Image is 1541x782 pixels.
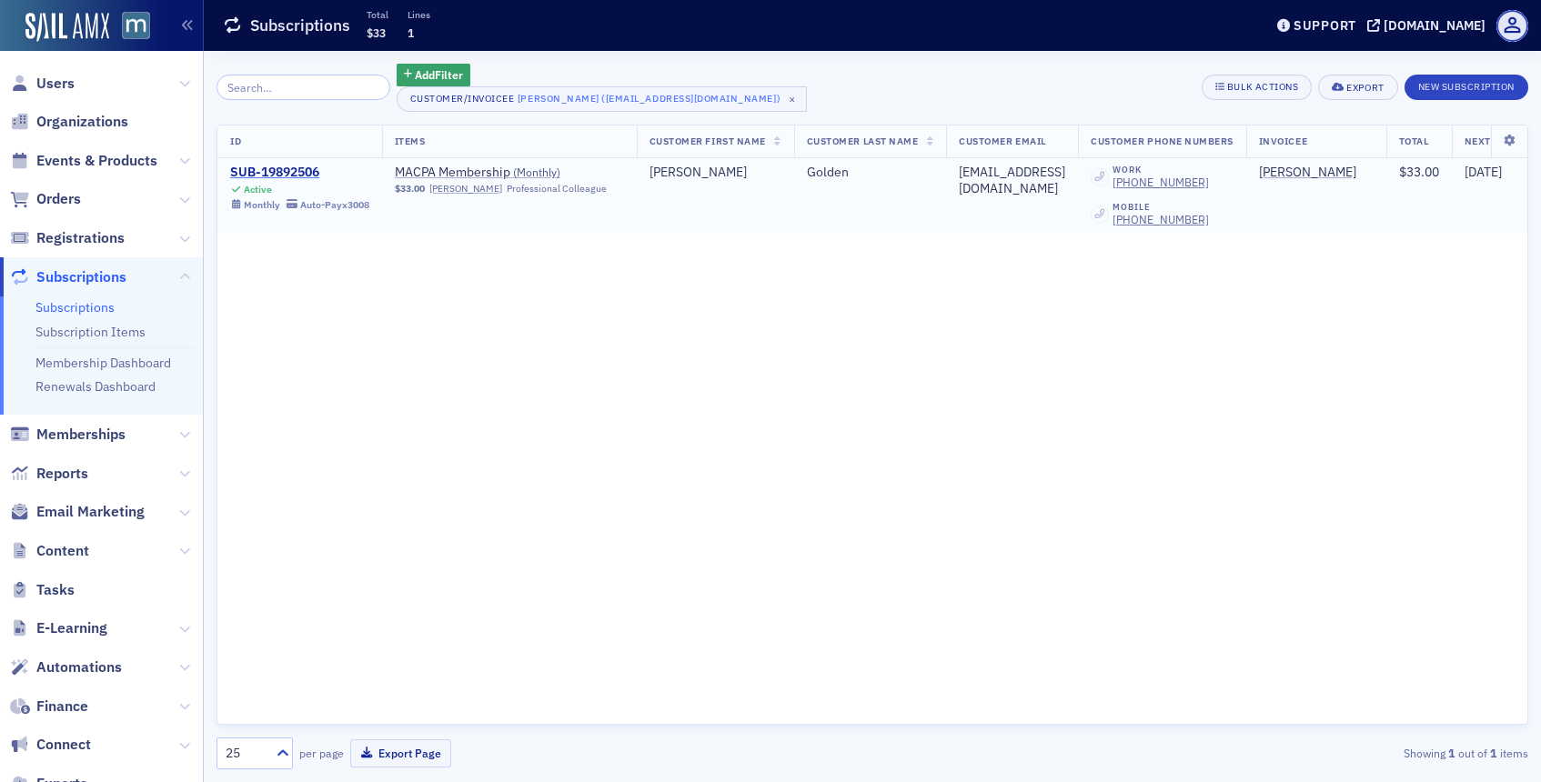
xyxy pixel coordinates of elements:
div: Customer/Invoicee [410,93,515,105]
label: per page [299,745,344,761]
p: Total [367,8,388,21]
span: James Golden [1259,165,1374,181]
a: Reports [10,464,88,484]
img: Profile image for Luke [229,29,266,65]
p: How can we help? [36,160,327,191]
button: Messages [121,567,242,640]
div: work [1113,165,1209,175]
span: Automations [36,657,122,677]
button: Customer/Invoicee[PERSON_NAME] ([EMAIL_ADDRESS][DOMAIN_NAME])× [397,86,808,112]
strong: 1 [1445,745,1458,761]
img: Profile image for Aidan [264,29,300,65]
div: Profile image for AidanGotcha good man, I appreciate the info! Enjoy the weekend and be safe. I'l... [19,241,345,308]
a: Subscription Items [35,324,146,340]
a: Subscriptions [10,267,126,287]
span: Items [395,135,426,147]
a: Users [10,74,75,94]
span: Add Filter [415,66,463,83]
span: $33 [367,25,386,40]
a: Connect [10,735,91,755]
a: New Subscription [1405,77,1528,94]
div: Send us a messageWe typically reply in under 15 minutes [18,318,346,387]
div: mobile [1113,202,1209,213]
span: $33.00 [395,183,425,195]
a: Events & Products [10,151,157,171]
span: Email Marketing [36,502,145,522]
span: Customer Last Name [807,135,918,147]
div: [EMAIL_ADDRESS][DOMAIN_NAME] [959,165,1065,196]
span: Search for help [37,490,147,509]
a: Subscriptions [35,299,115,316]
a: SUB-19892506 [230,165,369,181]
a: Organizations [10,112,128,132]
div: [DOMAIN_NAME] [1384,17,1486,34]
span: E-Learning [36,618,107,638]
span: Subscriptions [36,267,126,287]
div: [PERSON_NAME] [81,275,186,294]
button: AddFilter [397,64,471,86]
a: [PHONE_NUMBER] [1113,213,1209,226]
div: Monthly [244,199,280,211]
p: Lines [408,8,430,21]
div: • [DATE] [190,275,241,294]
a: Memberships [10,425,126,445]
div: Support [1294,17,1356,34]
a: Content [10,541,89,561]
a: Email Marketing [10,502,145,522]
span: ID [230,135,241,147]
span: Updated [DATE] 10:11 EDT [74,433,246,447]
span: Registrations [36,228,125,248]
a: MACPA Membership (Monthly) [395,165,624,181]
button: Search for help [26,481,337,517]
button: Export Page [350,739,451,767]
div: 25 [226,744,266,763]
div: Professional Colleague [507,183,607,195]
strong: 1 [1487,745,1500,761]
a: E-Learning [10,618,107,638]
div: [PERSON_NAME] [650,165,781,181]
div: Status: All Systems OperationalUpdated [DATE] 10:11 EDT [19,397,345,465]
a: Registrations [10,228,125,248]
span: Profile [1496,10,1528,42]
span: Organizations [36,112,128,132]
span: Total [1399,135,1429,147]
img: SailAMX [122,12,150,40]
span: Gotcha good man, I appreciate the info! Enjoy the weekend and be safe. I'll talk to you [DATE]! [81,257,687,272]
img: Profile image for Aidan [37,256,74,293]
span: $33.00 [1399,164,1439,180]
span: Messages [151,613,214,626]
span: MACPA Membership [395,165,624,181]
span: Finance [36,697,88,717]
a: [PHONE_NUMBER] [1113,175,1209,189]
button: New Subscription [1405,75,1528,100]
img: SailAMX [25,13,109,42]
div: [PERSON_NAME] ([EMAIL_ADDRESS][DOMAIN_NAME]) [518,89,781,107]
span: Customer First Name [650,135,766,147]
div: Golden [807,165,934,181]
a: Tasks [10,580,75,600]
button: Help [243,567,364,640]
h1: Subscriptions [250,15,350,36]
a: Membership Dashboard [35,355,171,371]
span: Home [40,613,81,626]
span: Users [36,74,75,94]
span: Help [288,613,317,626]
div: Applying a Coupon to an Order [37,532,305,551]
div: Applying a Coupon to an Order [26,525,337,558]
div: Status: All Systems Operational [74,412,327,431]
span: Events & Products [36,151,157,171]
span: Customer Email [959,135,1045,147]
p: Hi [PERSON_NAME] [36,129,327,160]
span: Reports [36,464,88,484]
span: × [784,91,801,107]
span: Content [36,541,89,561]
button: Export [1318,75,1397,100]
span: [DATE] [1465,164,1502,180]
a: [PERSON_NAME] [1259,165,1356,181]
button: Bulk Actions [1202,75,1312,100]
div: Recent messageProfile image for AidanGotcha good man, I appreciate the info! Enjoy the weekend an... [18,214,346,309]
a: Automations [10,657,122,677]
